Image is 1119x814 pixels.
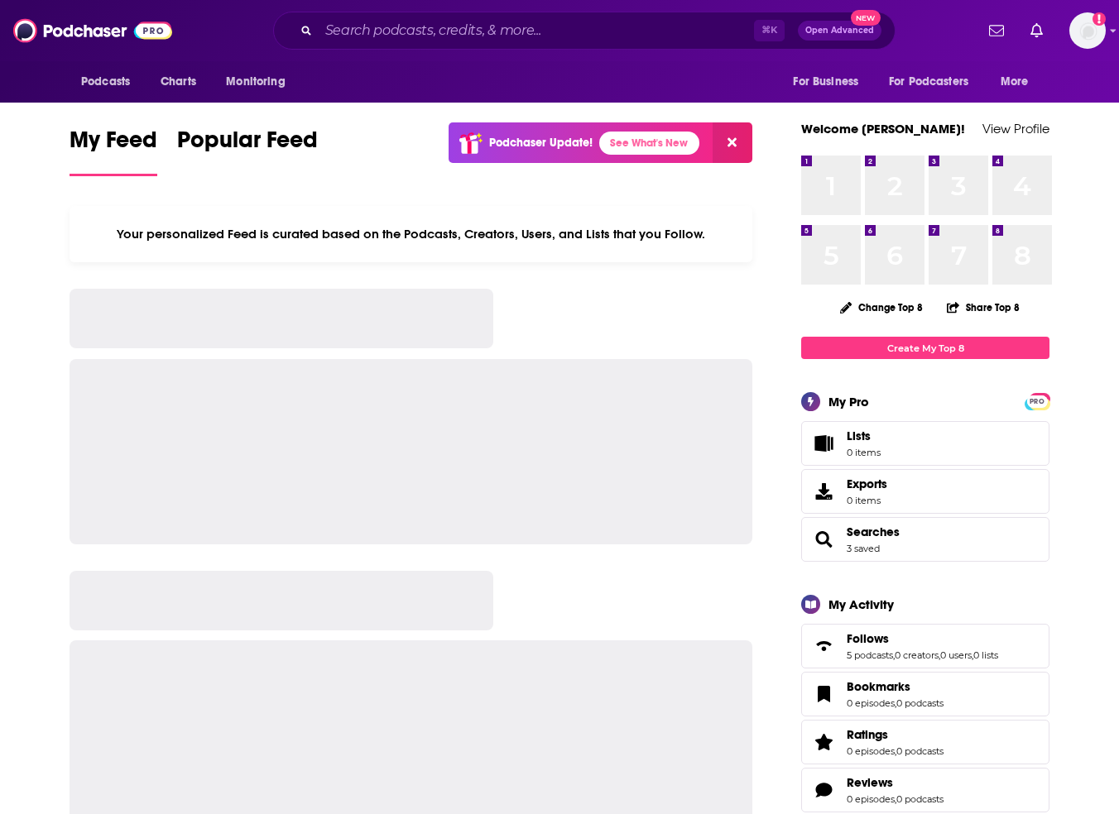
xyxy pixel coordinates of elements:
a: 0 podcasts [896,745,944,757]
span: Charts [161,70,196,93]
a: Searches [847,524,900,539]
a: Lists [801,421,1049,466]
a: 0 podcasts [896,793,944,805]
span: Follows [801,624,1049,668]
span: , [895,745,896,757]
div: My Activity [828,596,894,612]
span: , [893,649,895,661]
div: Search podcasts, credits, & more... [273,12,896,50]
a: 5 podcasts [847,649,893,661]
a: Bookmarks [807,682,840,706]
span: Open Advanced [805,26,874,35]
span: Lists [847,429,871,443]
input: Search podcasts, credits, & more... [319,17,754,44]
a: Charts [150,66,206,98]
button: open menu [214,66,306,98]
a: Show notifications dropdown [982,17,1011,45]
a: My Feed [70,126,157,176]
div: My Pro [828,394,869,409]
a: Exports [801,469,1049,514]
span: Logged in as sarahhallprinc [1069,12,1106,49]
span: Bookmarks [847,679,910,694]
span: PRO [1027,395,1047,408]
a: 0 creators [895,649,939,661]
span: Reviews [847,775,893,790]
span: Reviews [801,768,1049,812]
a: Show notifications dropdown [1024,17,1049,45]
span: Lists [807,432,840,455]
button: Share Top 8 [946,291,1021,323]
button: Show profile menu [1069,12,1106,49]
a: 0 podcasts [896,697,944,709]
span: Follows [847,631,889,646]
span: 0 items [847,447,881,458]
button: open menu [70,66,151,98]
span: Ratings [801,720,1049,764]
span: Popular Feed [177,126,318,164]
a: 0 episodes [847,793,895,805]
a: View Profile [982,121,1049,136]
a: 0 users [940,649,972,661]
a: Ratings [807,730,840,754]
a: Reviews [807,778,840,802]
a: 3 saved [847,543,880,554]
a: Create My Top 8 [801,337,1049,359]
span: Ratings [847,727,888,742]
span: Monitoring [226,70,285,93]
button: open menu [989,66,1049,98]
a: Searches [807,528,840,551]
span: Exports [847,476,887,491]
span: ⌘ K [754,20,785,41]
p: Podchaser Update! [489,136,593,150]
span: My Feed [70,126,157,164]
span: 0 items [847,495,887,506]
span: Exports [807,480,840,503]
a: Follows [807,634,840,658]
span: Searches [801,517,1049,562]
a: See What's New [599,132,699,155]
a: Reviews [847,775,944,790]
div: Your personalized Feed is curated based on the Podcasts, Creators, Users, and Lists that you Follow. [70,206,752,262]
a: Ratings [847,727,944,742]
span: For Podcasters [889,70,968,93]
span: Bookmarks [801,672,1049,716]
button: open menu [878,66,992,98]
svg: Add a profile image [1093,12,1106,26]
a: 0 episodes [847,697,895,709]
a: 0 episodes [847,745,895,757]
img: Podchaser - Follow, Share and Rate Podcasts [13,15,172,46]
span: , [939,649,940,661]
span: Podcasts [81,70,130,93]
span: Lists [847,429,881,443]
a: Follows [847,631,998,646]
span: New [851,10,881,26]
button: Change Top 8 [830,297,933,318]
a: PRO [1027,395,1047,407]
span: , [895,697,896,709]
span: , [895,793,896,805]
span: For Business [793,70,858,93]
a: Welcome [PERSON_NAME]! [801,121,965,136]
a: 0 lists [973,649,998,661]
img: User Profile [1069,12,1106,49]
button: open menu [781,66,879,98]
span: , [972,649,973,661]
a: Bookmarks [847,679,944,694]
a: Popular Feed [177,126,318,176]
button: Open AdvancedNew [798,21,881,41]
span: More [1001,70,1029,93]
